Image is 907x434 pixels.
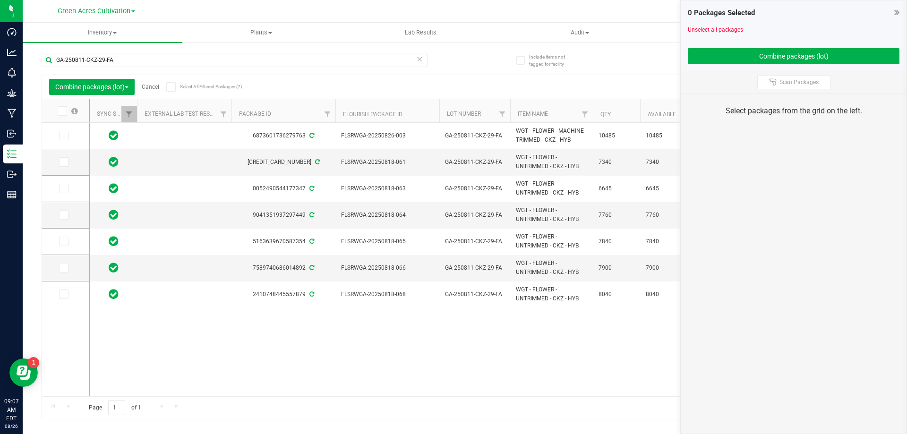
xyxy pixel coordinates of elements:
span: WGT - FLOWER - UNTRIMMED - CKZ - HYB [516,179,587,197]
inline-svg: Analytics [7,48,17,57]
a: Qty [600,111,611,118]
a: Item Name [518,111,548,117]
inline-svg: Outbound [7,170,17,179]
span: In Sync [109,129,119,142]
span: WGT - FLOWER - UNTRIMMED - CKZ - HYB [516,153,587,171]
a: Filter [121,106,137,122]
span: In Sync [109,182,119,195]
span: Plants [182,28,341,37]
span: Sync from Compliance System [308,212,314,218]
div: 0052490544177347 [230,184,337,193]
span: WGT - FLOWER - UNTRIMMED - CKZ - HYB [516,259,587,277]
span: Select all records on this page [71,108,78,114]
p: 09:07 AM EDT [4,397,18,423]
span: FLSRWGA-20250818-066 [341,264,434,272]
span: 6645 [599,184,634,193]
div: [CREDIT_CARD_NUMBER] [230,158,337,167]
span: In Sync [109,208,119,221]
a: Plants [182,23,341,43]
span: GA-250811-CKZ-29-FA [445,131,505,140]
a: Available [648,111,676,118]
span: WGT - FLOWER - UNTRIMMED - CKZ - HYB [516,206,587,224]
span: In Sync [109,288,119,301]
input: Search Package ID, Item Name, SKU, Lot or Part Number... [42,53,428,67]
span: Green Acres Cultivation [58,7,130,15]
span: In Sync [109,155,119,169]
span: In Sync [109,235,119,248]
a: Inventory Counts [659,23,819,43]
div: 7589740686014892 [230,264,337,272]
inline-svg: Dashboard [7,27,17,37]
span: 8040 [599,290,634,299]
span: WGT - FLOWER - UNTRIMMED - CKZ - HYB [516,285,587,303]
a: External Lab Test Result [145,111,219,117]
span: 7760 [599,211,634,220]
span: Sync from Compliance System [308,238,314,245]
span: Clear [416,53,423,65]
span: 7340 [599,158,634,167]
span: FLSRWGA-20250818-064 [341,211,434,220]
span: FLSRWGA-20250818-068 [341,290,434,299]
span: Lab Results [392,28,449,37]
span: FLSRWGA-20250818-065 [341,237,434,246]
span: Combine packages (lot) [55,83,128,91]
span: FLSRWGA-20250826-003 [341,131,434,140]
span: GA-250811-CKZ-29-FA [445,264,505,272]
p: 08/26 [4,423,18,430]
span: GA-250811-CKZ-29-FA [445,237,505,246]
button: Combine packages (lot) [49,79,135,95]
span: GA-250811-CKZ-29-FA [445,158,505,167]
span: 6645 [646,184,682,193]
span: Sync from Compliance System [314,159,320,165]
span: WGT - FLOWER - UNTRIMMED - CKZ - HYB [516,232,587,250]
span: Sync from Compliance System [308,291,314,298]
div: Select packages from the grid on the left. [693,105,895,117]
a: Filter [216,106,231,122]
span: 7900 [599,264,634,272]
inline-svg: Grow [7,88,17,98]
a: Lab Results [341,23,500,43]
input: 1 [108,400,125,415]
iframe: Resource center [9,358,38,387]
span: 8040 [646,290,682,299]
button: Scan Packages [757,75,830,89]
span: Page of 1 [81,400,149,415]
a: Inventory [23,23,182,43]
span: Sync from Compliance System [308,132,314,139]
a: Filter [320,106,335,122]
a: Audit [500,23,659,43]
inline-svg: Inventory [7,149,17,159]
a: Sync Status [97,111,133,117]
span: WGT - FLOWER - MACHINE TRIMMED - CKZ - HYB [516,127,587,145]
span: In Sync [109,261,119,274]
inline-svg: Manufacturing [7,109,17,118]
a: Cancel [142,84,159,90]
span: GA-250811-CKZ-29-FA [445,290,505,299]
a: Lot Number [447,111,481,117]
inline-svg: Reports [7,190,17,199]
inline-svg: Monitoring [7,68,17,77]
div: 9041351937297449 [230,211,337,220]
button: Combine packages (lot) [688,48,899,64]
span: Sync from Compliance System [308,185,314,192]
a: Unselect all packages [688,26,743,33]
span: GA-250811-CKZ-29-FA [445,211,505,220]
span: FLSRWGA-20250818-061 [341,158,434,167]
span: Select All Filtered Packages (7) [180,84,227,89]
iframe: Resource center unread badge [28,357,39,368]
span: Audit [501,28,659,37]
a: Flourish Package ID [343,111,402,118]
span: Scan Packages [779,78,819,86]
a: Filter [577,106,593,122]
span: FLSRWGA-20250818-063 [341,184,434,193]
span: 7340 [646,158,682,167]
span: Inventory [23,28,182,37]
span: Sync from Compliance System [308,264,314,271]
span: 7840 [599,237,634,246]
span: 10485 [646,131,682,140]
a: Package ID [239,111,271,117]
span: 7760 [646,211,682,220]
a: Filter [495,106,510,122]
div: 5163639670587354 [230,237,337,246]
